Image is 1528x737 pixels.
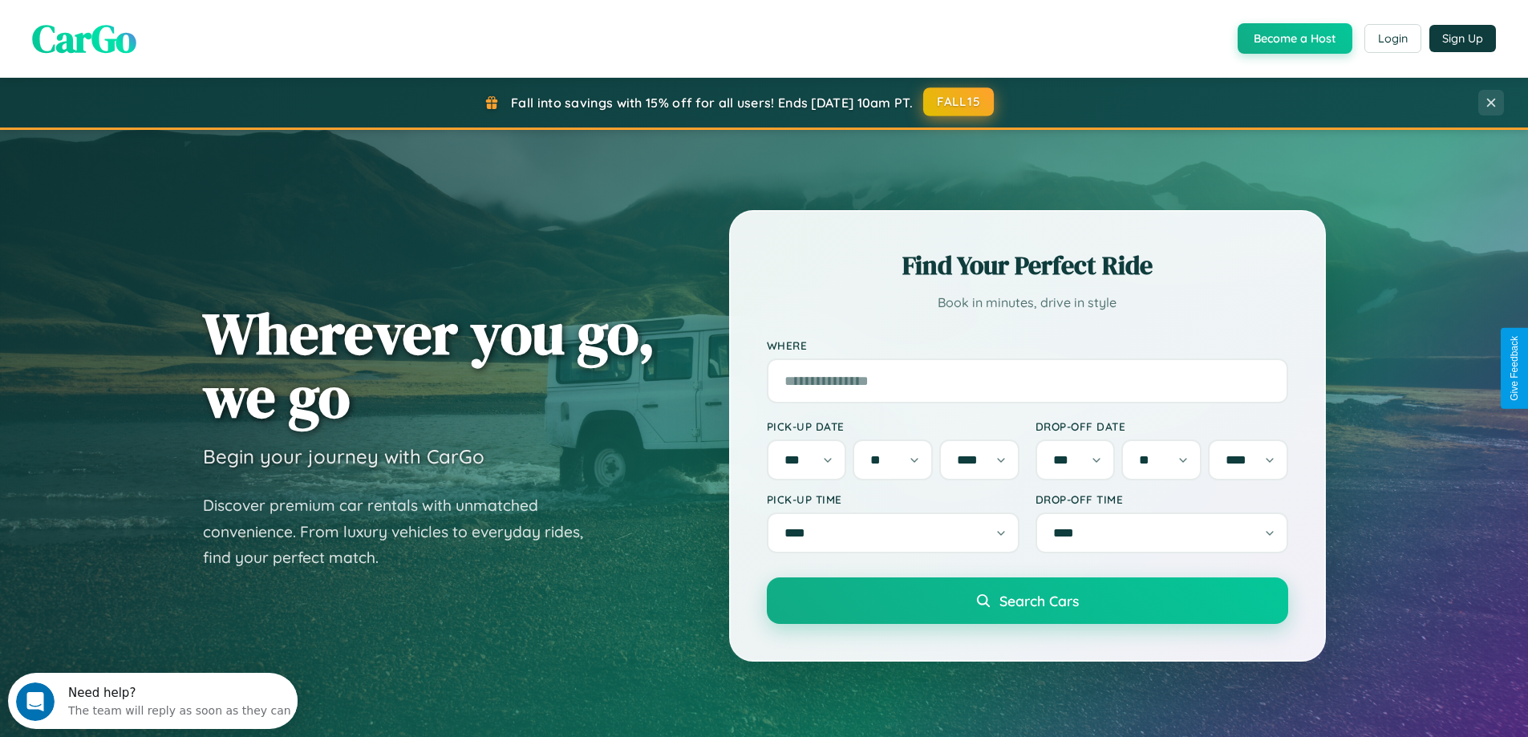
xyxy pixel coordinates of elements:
[767,338,1288,352] label: Where
[1429,25,1496,52] button: Sign Up
[1364,24,1421,53] button: Login
[203,492,604,571] p: Discover premium car rentals with unmatched convenience. From luxury vehicles to everyday rides, ...
[511,95,913,111] span: Fall into savings with 15% off for all users! Ends [DATE] 10am PT.
[1238,23,1352,54] button: Become a Host
[60,14,283,26] div: Need help?
[767,248,1288,283] h2: Find Your Perfect Ride
[767,577,1288,624] button: Search Cars
[203,444,484,468] h3: Begin your journey with CarGo
[1036,419,1288,433] label: Drop-off Date
[60,26,283,43] div: The team will reply as soon as they can
[1509,336,1520,401] div: Give Feedback
[767,419,1019,433] label: Pick-up Date
[1036,492,1288,506] label: Drop-off Time
[32,12,136,65] span: CarGo
[16,682,55,721] iframe: Intercom live chat
[203,302,655,428] h1: Wherever you go, we go
[8,673,298,729] iframe: Intercom live chat discovery launcher
[6,6,298,51] div: Open Intercom Messenger
[999,592,1079,609] span: Search Cars
[923,87,994,116] button: FALL15
[767,291,1288,314] p: Book in minutes, drive in style
[767,492,1019,506] label: Pick-up Time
